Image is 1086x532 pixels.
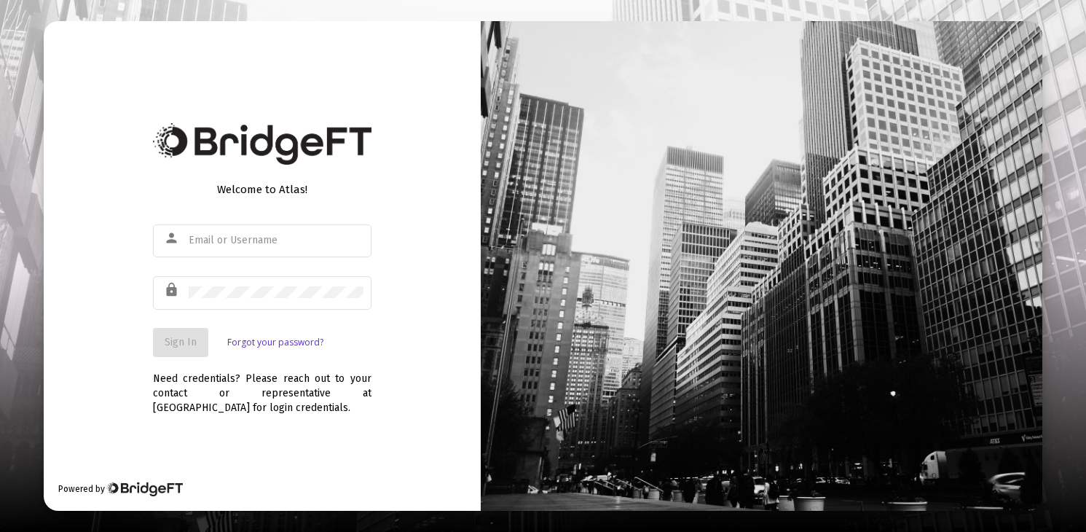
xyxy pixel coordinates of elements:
img: Bridge Financial Technology Logo [106,482,183,496]
button: Sign In [153,328,208,357]
input: Email or Username [189,235,363,246]
mat-icon: lock [164,281,181,299]
span: Sign In [165,336,197,348]
mat-icon: person [164,230,181,247]
a: Forgot your password? [227,335,323,350]
img: Bridge Financial Technology Logo [153,123,371,165]
div: Need credentials? Please reach out to your contact or representative at [GEOGRAPHIC_DATA] for log... [153,357,371,415]
div: Powered by [58,482,183,496]
div: Welcome to Atlas! [153,182,371,197]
